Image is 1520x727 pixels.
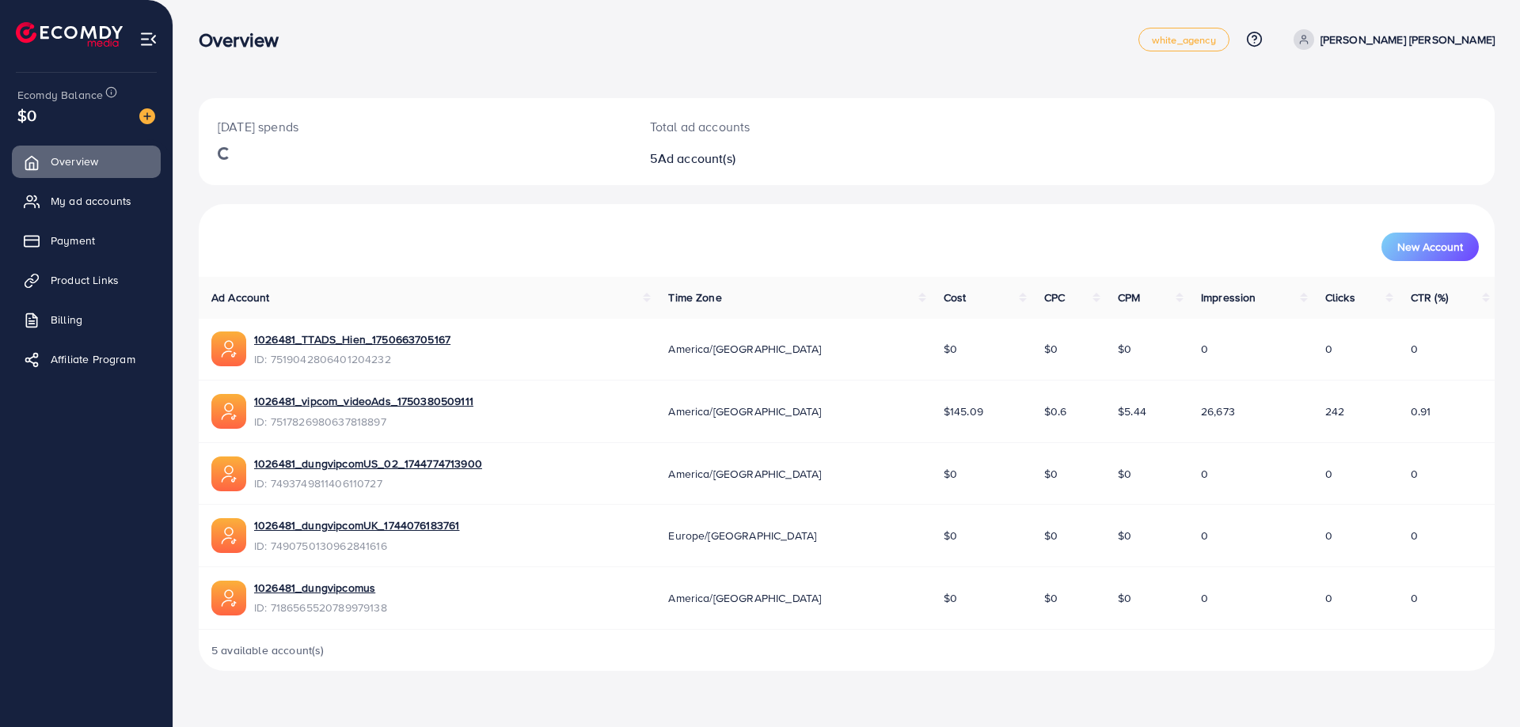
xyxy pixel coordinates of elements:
[1411,528,1418,543] span: 0
[211,581,246,615] img: ic-ads-acc.e4c84228.svg
[1397,241,1463,252] span: New Account
[1201,403,1235,419] span: 26,673
[254,475,482,491] span: ID: 7493749811406110727
[1118,341,1131,357] span: $0
[1044,466,1058,482] span: $0
[12,304,161,335] a: Billing
[254,351,450,367] span: ID: 7519042806401204232
[1325,290,1355,305] span: Clicks
[16,22,123,47] img: logo
[1381,233,1479,261] button: New Account
[12,343,161,375] a: Affiliate Program
[650,151,936,166] h2: 5
[51,351,135,367] span: Affiliate Program
[1411,403,1431,419] span: 0.91
[211,456,246,491] img: ic-ads-acc.e4c84228.svg
[1118,403,1146,419] span: $5.44
[1201,290,1256,305] span: Impression
[199,28,291,51] h3: Overview
[668,403,821,419] span: America/[GEOGRAPHIC_DATA]
[254,580,387,596] a: 1026481_dungvipcomus
[12,146,161,177] a: Overview
[1201,528,1208,543] span: 0
[254,456,482,471] a: 1026481_dungvipcomUS_02_1744774713900
[944,403,983,419] span: $145.09
[211,642,325,658] span: 5 available account(s)
[1411,466,1418,482] span: 0
[944,590,957,606] span: $0
[668,341,821,357] span: America/[GEOGRAPHIC_DATA]
[1411,341,1418,357] span: 0
[254,600,387,615] span: ID: 7186565520789979138
[1044,341,1058,357] span: $0
[51,233,95,248] span: Payment
[1044,528,1058,543] span: $0
[668,466,821,482] span: America/[GEOGRAPHIC_DATA]
[1044,290,1065,305] span: CPC
[1201,341,1208,357] span: 0
[254,517,459,533] a: 1026481_dungvipcomUK_1744076183761
[1325,403,1344,419] span: 242
[658,150,735,167] span: Ad account(s)
[1152,35,1216,45] span: white_agency
[12,264,161,296] a: Product Links
[211,518,246,553] img: ic-ads-acc.e4c84228.svg
[139,30,158,48] img: menu
[12,185,161,217] a: My ad accounts
[668,528,816,543] span: Europe/[GEOGRAPHIC_DATA]
[1320,30,1495,49] p: [PERSON_NAME] [PERSON_NAME]
[944,528,957,543] span: $0
[1118,590,1131,606] span: $0
[1118,290,1140,305] span: CPM
[254,393,473,409] a: 1026481_vipcom_videoAds_1750380509111
[1138,28,1229,51] a: white_agency
[1118,466,1131,482] span: $0
[211,394,246,429] img: ic-ads-acc.e4c84228.svg
[211,290,270,305] span: Ad Account
[1044,590,1058,606] span: $0
[17,104,36,127] span: $0
[211,331,246,366] img: ic-ads-acc.e4c84228.svg
[1325,590,1332,606] span: 0
[1118,528,1131,543] span: $0
[1325,528,1332,543] span: 0
[254,538,459,554] span: ID: 7490750130962841616
[1411,290,1448,305] span: CTR (%)
[1201,466,1208,482] span: 0
[944,466,957,482] span: $0
[51,272,119,288] span: Product Links
[1201,590,1208,606] span: 0
[650,117,936,136] p: Total ad accounts
[51,312,82,328] span: Billing
[51,153,98,169] span: Overview
[1044,403,1067,419] span: $0.6
[668,590,821,606] span: America/[GEOGRAPHIC_DATA]
[12,225,161,256] a: Payment
[218,117,612,136] p: [DATE] spends
[1325,341,1332,357] span: 0
[17,87,103,103] span: Ecomdy Balance
[668,290,721,305] span: Time Zone
[1325,466,1332,482] span: 0
[139,108,155,124] img: image
[944,341,957,357] span: $0
[254,331,450,347] a: 1026481_TTADS_Hien_1750663705167
[1287,29,1495,50] a: [PERSON_NAME] [PERSON_NAME]
[254,414,473,430] span: ID: 7517826980637818897
[51,193,131,209] span: My ad accounts
[944,290,967,305] span: Cost
[1411,590,1418,606] span: 0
